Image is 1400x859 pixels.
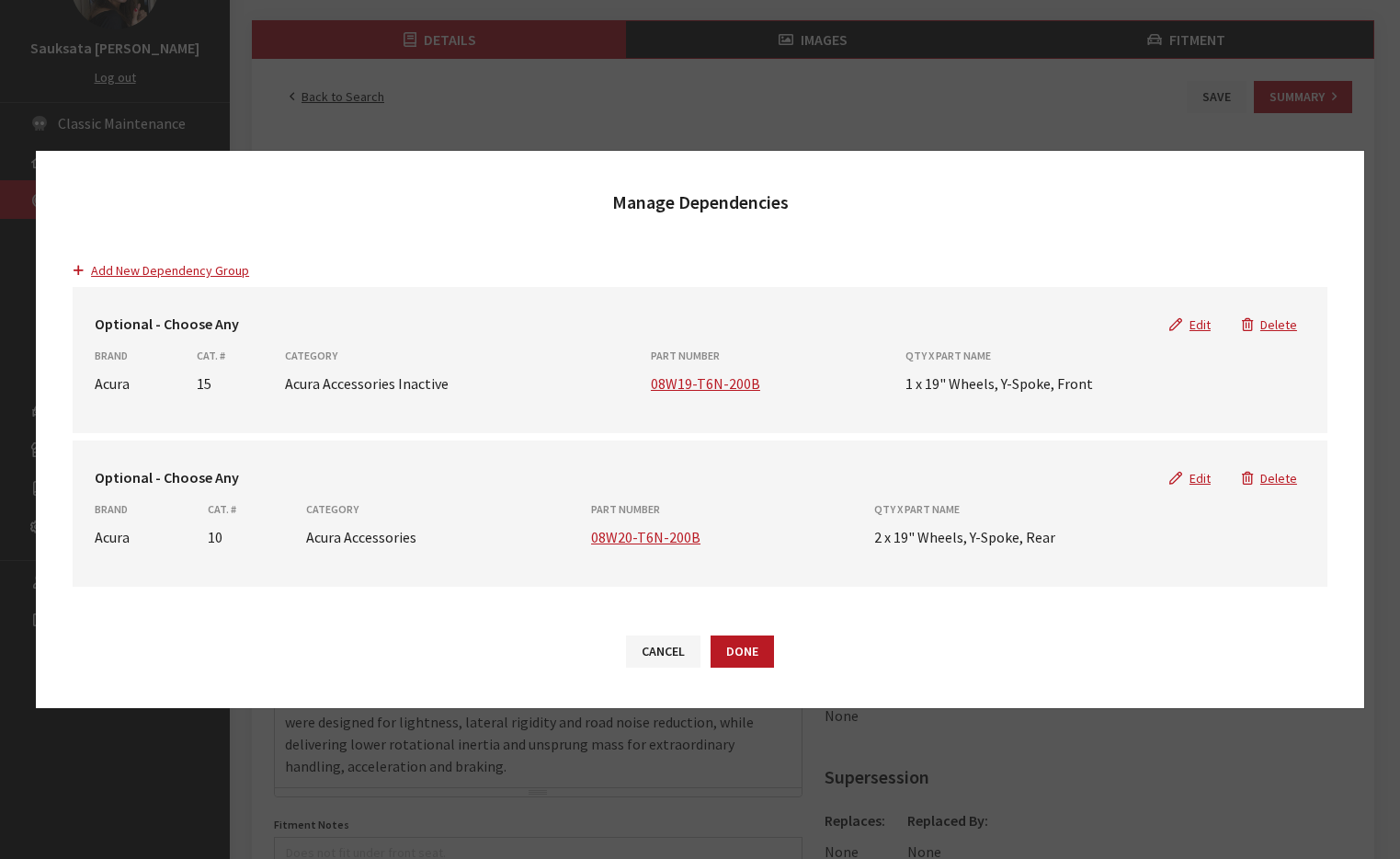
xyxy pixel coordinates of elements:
h2: Manage Dependencies [612,188,789,217]
th: QTY X PART NAME [898,341,1313,371]
td: 10 [200,524,299,550]
td: 2 x 19" Wheels, Y-Spoke, Rear [867,524,1313,550]
th: QTY X PART NAME [867,495,1313,524]
td: Acura Accessories Inactive [278,371,643,396]
a: 08W19-T6N-200B [651,374,760,393]
button: Add New Dependency Group [73,255,265,287]
button: Delete [1226,309,1313,341]
button: Delete [1226,463,1313,495]
th: CATEGORY [278,341,643,371]
a: 08W20-T6N-200B [591,528,700,546]
button: Cancel [626,636,700,668]
td: 1 x 19" Wheels, Y-Spoke, Front [898,371,1313,396]
th: CATEGORY [299,495,584,524]
td: 15 [189,371,278,396]
th: CAT. # [189,341,278,371]
span: Optional - Choose Any [95,315,239,333]
th: PART NUMBER [584,495,867,524]
th: CAT. # [200,495,299,524]
th: PART NUMBER [643,341,898,371]
td: Acura Accessories [299,524,584,550]
button: Edit [1154,309,1226,341]
button: Done [711,636,774,668]
button: Edit [1154,463,1226,495]
span: Optional - Choose Any [95,468,239,487]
